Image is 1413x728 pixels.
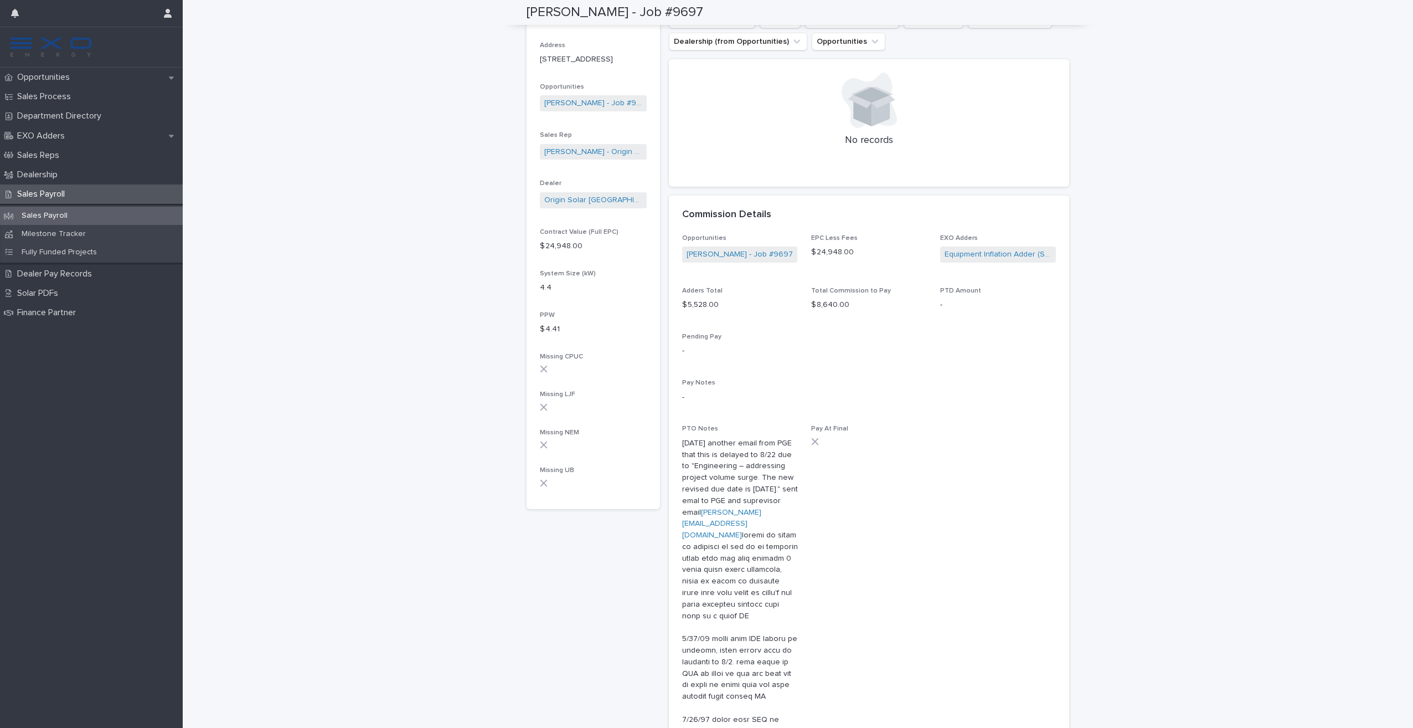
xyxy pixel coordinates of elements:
span: Missing CPUC [540,353,583,360]
span: Opportunities [540,84,584,90]
span: Adders Total [682,288,723,294]
p: [STREET_ADDRESS] [540,54,647,65]
span: Address [540,42,565,49]
span: Missing UB [540,467,574,474]
span: PTO Notes [682,425,718,432]
p: 4.4 [540,282,647,294]
span: Sales Rep [540,132,572,139]
p: Sales Payroll [13,189,74,199]
p: - [682,345,798,357]
p: No records [682,135,1056,147]
span: PPW [540,312,555,319]
p: Sales Payroll [13,211,76,221]
span: Missing LJF [540,391,575,398]
span: Dealer [540,180,561,187]
span: Pay At Final [811,425,848,432]
p: Dealer Pay Records [13,269,101,279]
a: [PERSON_NAME] - Origin Solar [GEOGRAPHIC_DATA] ([GEOGRAPHIC_DATA]) [544,146,642,158]
a: Origin Solar [GEOGRAPHIC_DATA] ([GEOGRAPHIC_DATA]) [544,194,642,206]
p: - [940,299,1056,311]
img: FKS5r6ZBThi8E5hshIGi [9,36,93,58]
p: $ 24,948.00 [540,240,647,252]
a: [PERSON_NAME] - Job #9697 [544,98,642,109]
p: EXO Adders [13,131,74,141]
p: $ 24,948.00 [811,247,927,258]
p: Fully Funded Projects [13,248,106,257]
span: Pending Pay [682,334,721,340]
span: Pay Notes [682,380,715,386]
span: Opportunities [682,235,726,242]
span: Total Commission to Pay [811,288,891,294]
span: EXO Adders [940,235,978,242]
p: Finance Partner [13,307,85,318]
span: PTD Amount [940,288,981,294]
h2: Commission Details [682,209,771,221]
p: Milestone Tracker [13,229,95,239]
a: Equipment Inflation Adder (Starting [DATE]) [945,249,1051,260]
span: EPC Less Fees [811,235,858,242]
p: Sales Reps [13,150,68,161]
p: $ 4.41 [540,324,647,335]
a: [PERSON_NAME][EMAIL_ADDRESS][DOMAIN_NAME] [682,509,761,540]
span: Missing NEM [540,429,579,436]
button: Opportunities [812,33,885,50]
p: Dealership [13,170,66,180]
p: Opportunities [13,72,79,83]
p: $ 5,528.00 [682,299,798,311]
p: Department Directory [13,111,110,121]
p: $ 8,640.00 [811,299,927,311]
a: [PERSON_NAME] - Job #9697 [687,249,793,260]
p: Sales Process [13,91,80,102]
p: Solar PDFs [13,288,67,299]
p: - [682,392,1056,403]
button: Dealership (from Opportunities) [669,33,807,50]
h2: [PERSON_NAME] - Job #9697 [527,4,703,20]
span: System Size (kW) [540,270,596,277]
span: Contract Value (Full EPC) [540,229,618,235]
